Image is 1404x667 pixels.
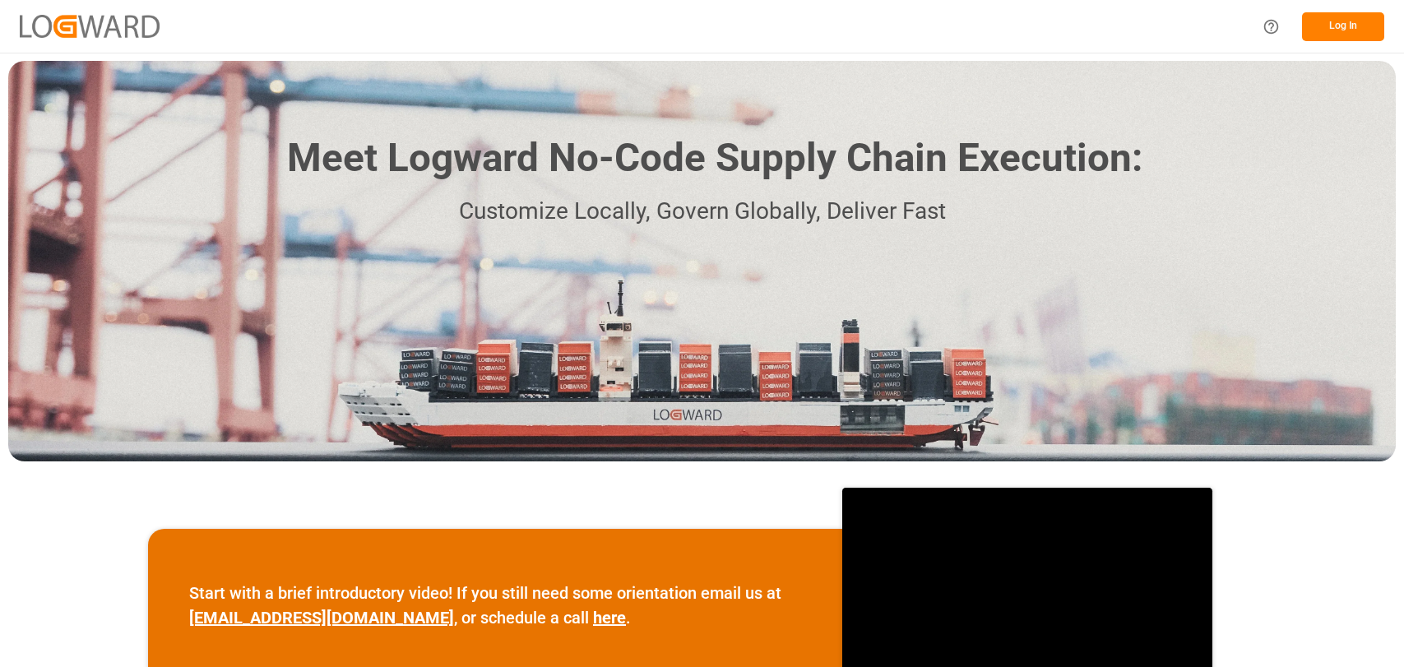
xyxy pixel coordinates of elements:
p: Customize Locally, Govern Globally, Deliver Fast [262,193,1142,230]
a: [EMAIL_ADDRESS][DOMAIN_NAME] [189,608,454,628]
img: Logward_new_orange.png [20,15,160,37]
p: Start with a brief introductory video! If you still need some orientation email us at , or schedu... [189,581,801,630]
a: here [593,608,626,628]
button: Log In [1302,12,1384,41]
h1: Meet Logward No-Code Supply Chain Execution: [287,129,1142,188]
button: Help Center [1253,8,1290,45]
